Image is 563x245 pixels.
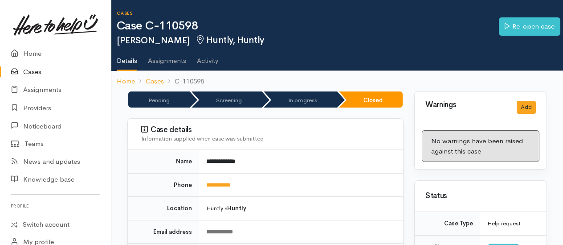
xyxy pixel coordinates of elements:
[141,134,392,143] div: Information supplied when case was submitted
[146,76,164,87] a: Cases
[339,91,403,108] li: Closed
[117,35,499,46] h2: [PERSON_NAME]
[499,17,560,36] a: Re-open case
[197,45,218,70] a: Activity
[117,45,137,71] a: Details
[227,204,246,212] b: Huntly
[128,150,199,173] td: Name
[480,212,547,235] td: Help request
[128,173,199,197] td: Phone
[206,204,246,212] span: Huntly »
[117,20,499,33] h1: Case C-110598
[422,130,539,162] div: No warnings have been raised against this case
[111,71,563,92] nav: breadcrumb
[148,45,186,70] a: Assignments
[425,101,506,109] h3: Warnings
[517,101,536,114] button: Add
[117,11,499,16] h6: Cases
[128,220,199,244] td: Email address
[192,91,262,108] li: Screening
[195,34,264,46] span: Huntly, Huntly
[117,76,135,87] a: Home
[128,91,190,108] li: Pending
[11,200,100,212] h6: Profile
[425,192,536,200] h3: Status
[415,212,480,235] td: Case Type
[264,91,337,108] li: In progress
[141,125,392,134] h3: Case details
[128,197,199,220] td: Location
[164,76,204,87] li: C-110598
